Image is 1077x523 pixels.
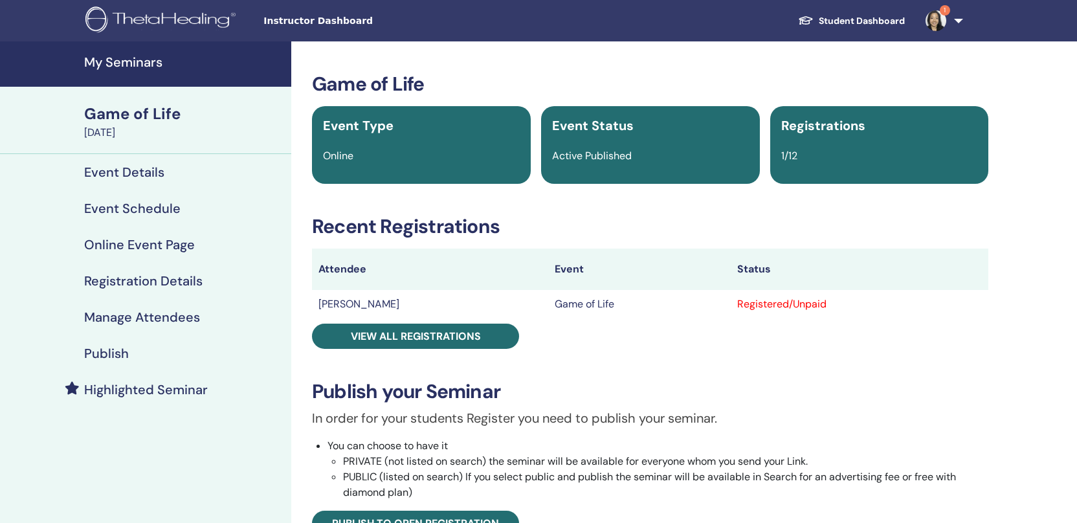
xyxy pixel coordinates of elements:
img: graduation-cap-white.svg [798,15,814,26]
img: logo.png [85,6,240,36]
li: You can choose to have it [328,438,988,500]
span: Active Published [552,149,632,162]
span: 1 [940,5,950,16]
p: In order for your students Register you need to publish your seminar. [312,408,988,428]
td: Game of Life [548,290,731,318]
a: View all registrations [312,324,519,349]
li: PRIVATE (not listed on search) the seminar will be available for everyone whom you send your Link. [343,454,988,469]
span: Instructor Dashboard [263,14,458,28]
th: Attendee [312,249,548,290]
span: Event Status [552,117,634,134]
span: 1/12 [781,149,797,162]
span: View all registrations [351,329,481,343]
span: Registrations [781,117,865,134]
h3: Game of Life [312,72,988,96]
h3: Publish your Seminar [312,380,988,403]
h4: Manage Attendees [84,309,200,325]
span: Online [323,149,353,162]
th: Event [548,249,731,290]
h4: Registration Details [84,273,203,289]
img: default.jpg [926,10,946,31]
span: Event Type [323,117,394,134]
h4: Online Event Page [84,237,195,252]
h4: Event Details [84,164,164,180]
th: Status [731,249,988,290]
h4: Event Schedule [84,201,181,216]
div: Registered/Unpaid [737,296,982,312]
h4: Highlighted Seminar [84,382,208,397]
h4: My Seminars [84,54,283,70]
li: PUBLIC (listed on search) If you select public and publish the seminar will be available in Searc... [343,469,988,500]
h4: Publish [84,346,129,361]
div: [DATE] [84,125,283,140]
a: Game of Life[DATE] [76,103,291,140]
a: Student Dashboard [788,9,915,33]
td: [PERSON_NAME] [312,290,548,318]
div: Game of Life [84,103,283,125]
h3: Recent Registrations [312,215,988,238]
